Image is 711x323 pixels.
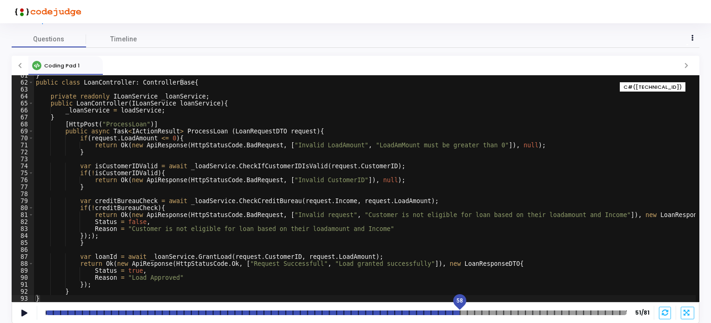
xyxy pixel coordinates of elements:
[12,93,34,100] div: 64
[12,156,34,163] div: 73
[12,177,34,184] div: 76
[110,34,137,44] span: Timeline
[12,79,34,86] div: 62
[12,100,34,107] div: 65
[12,121,34,128] div: 68
[12,184,34,191] div: 77
[12,281,34,288] div: 91
[12,225,34,232] div: 83
[12,198,34,204] div: 79
[12,34,86,44] span: Questions
[12,135,34,142] div: 70
[12,232,34,239] div: 84
[12,86,34,93] div: 63
[12,2,81,21] img: logo
[12,239,34,246] div: 85
[12,295,34,302] div: 93
[12,260,34,267] div: 88
[12,246,34,253] div: 86
[44,62,80,69] span: Coding Pad 1
[12,274,34,281] div: 90
[12,72,34,79] div: 61
[12,18,63,24] a: View Description
[12,114,34,121] div: 67
[12,142,34,149] div: 71
[12,107,34,114] div: 66
[12,128,34,135] div: 69
[12,170,34,177] div: 75
[12,218,34,225] div: 82
[12,149,34,156] div: 72
[12,204,34,211] div: 80
[12,253,34,260] div: 87
[12,191,34,198] div: 78
[624,83,682,91] span: C#([TECHNICAL_ID])
[12,288,34,295] div: 92
[12,267,34,274] div: 89
[635,309,649,317] strong: 51/81
[12,211,34,218] div: 81
[12,163,34,170] div: 74
[456,297,463,305] span: 58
